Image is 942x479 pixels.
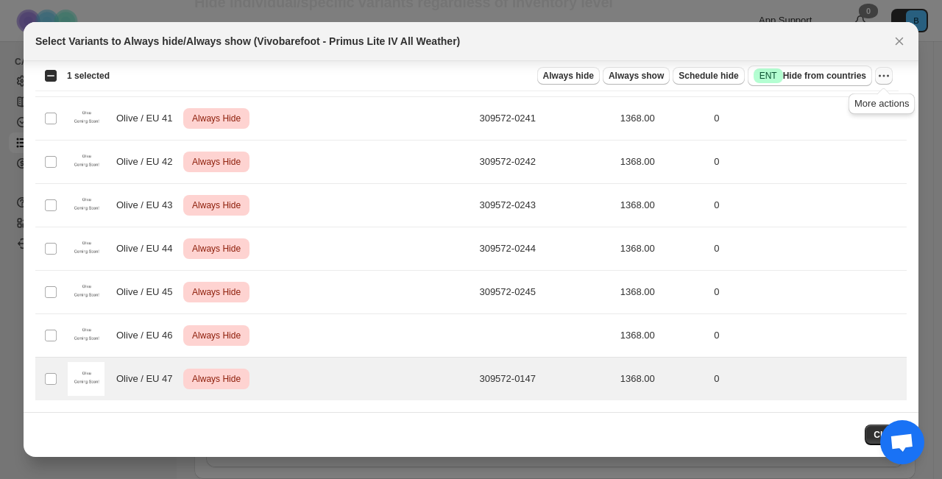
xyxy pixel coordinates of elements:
span: Hide from countries [754,68,866,83]
button: Schedule hide [673,67,744,85]
span: Olive / EU 44 [116,241,180,256]
span: Olive / EU 45 [116,285,180,299]
td: 1368.00 [616,140,709,183]
td: 309572-0147 [475,357,615,400]
span: Olive / EU 41 [116,111,180,126]
span: Always Hide [189,196,244,214]
td: 309572-0245 [475,270,615,313]
img: Screenshot_2025-10-05_at_11.24.40_PM.png [68,232,105,266]
span: Always Hide [189,370,244,388]
span: Always show [609,70,664,82]
span: ENT [759,70,777,82]
td: 1368.00 [616,183,709,227]
span: Olive / EU 46 [116,328,180,343]
td: 309572-0243 [475,183,615,227]
td: 0 [709,313,907,357]
span: Always Hide [189,283,244,301]
td: 309572-0242 [475,140,615,183]
td: 1368.00 [616,313,709,357]
td: 1368.00 [616,357,709,400]
td: 1368.00 [616,227,709,270]
span: Always hide [543,70,594,82]
span: Always Hide [189,327,244,344]
img: Screenshot_2025-10-05_at_11.24.40_PM.png [68,362,105,396]
td: 0 [709,227,907,270]
button: Close [865,425,907,445]
span: Olive / EU 47 [116,372,180,386]
span: Schedule hide [679,70,738,82]
button: Always hide [537,67,600,85]
td: 0 [709,96,907,140]
span: Olive / EU 43 [116,198,180,213]
span: Close [874,429,898,441]
td: 309572-0241 [475,96,615,140]
img: Screenshot_2025-10-05_at_11.24.40_PM.png [68,188,105,222]
td: 309572-0244 [475,227,615,270]
span: Olive / EU 42 [116,155,180,169]
div: Open chat [880,420,924,464]
td: 0 [709,183,907,227]
img: Screenshot_2025-10-05_at_11.24.40_PM.png [68,145,105,179]
img: Screenshot_2025-10-05_at_11.24.40_PM.png [68,102,105,135]
td: 1368.00 [616,96,709,140]
td: 0 [709,357,907,400]
img: Screenshot_2025-10-05_at_11.24.40_PM.png [68,319,105,352]
td: 0 [709,270,907,313]
button: Close [889,31,910,52]
td: 1368.00 [616,270,709,313]
span: 1 selected [67,70,110,82]
span: Always Hide [189,240,244,258]
button: Always show [603,67,670,85]
h2: Select Variants to Always hide/Always show (Vivobarefoot - Primus Lite IV All Weather) [35,34,460,49]
img: Screenshot_2025-10-05_at_11.24.40_PM.png [68,275,105,309]
span: Always Hide [189,153,244,171]
span: Always Hide [189,110,244,127]
td: 0 [709,140,907,183]
button: More actions [875,67,893,85]
button: SuccessENTHide from countries [748,65,872,86]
